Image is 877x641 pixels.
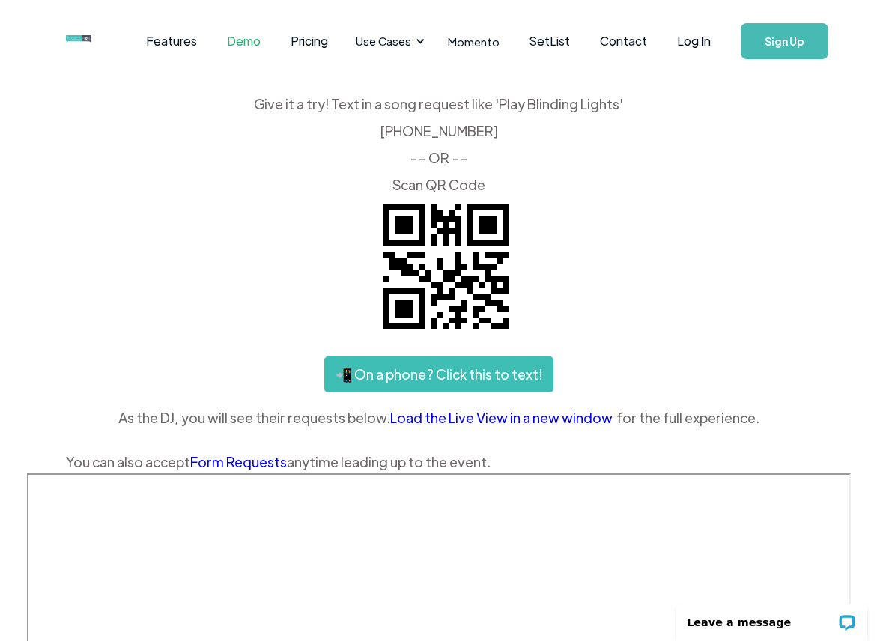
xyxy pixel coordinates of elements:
[433,19,515,64] a: Momento
[66,35,119,43] img: requestnow logo
[276,18,343,64] a: Pricing
[662,15,726,67] a: Log In
[667,594,877,641] iframe: LiveChat chat widget
[66,451,811,473] div: You can also accept anytime leading up to the event.
[66,407,811,429] div: As the DJ, you will see their requests below. for the full experience.
[212,18,276,64] a: Demo
[131,18,212,64] a: Features
[66,26,94,56] a: home
[66,97,811,192] div: Give it a try! Text in a song request like 'Play Blinding Lights' ‍ [PHONE_NUMBER] -- OR -- ‍ Sca...
[515,18,585,64] a: SetList
[390,407,616,429] a: Load the Live View in a new window
[190,453,287,470] a: Form Requests
[741,23,828,59] a: Sign Up
[585,18,662,64] a: Contact
[324,356,553,392] a: 📲 On a phone? Click this to text!
[371,192,521,341] img: QR code
[347,18,429,64] div: Use Cases
[356,33,411,49] div: Use Cases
